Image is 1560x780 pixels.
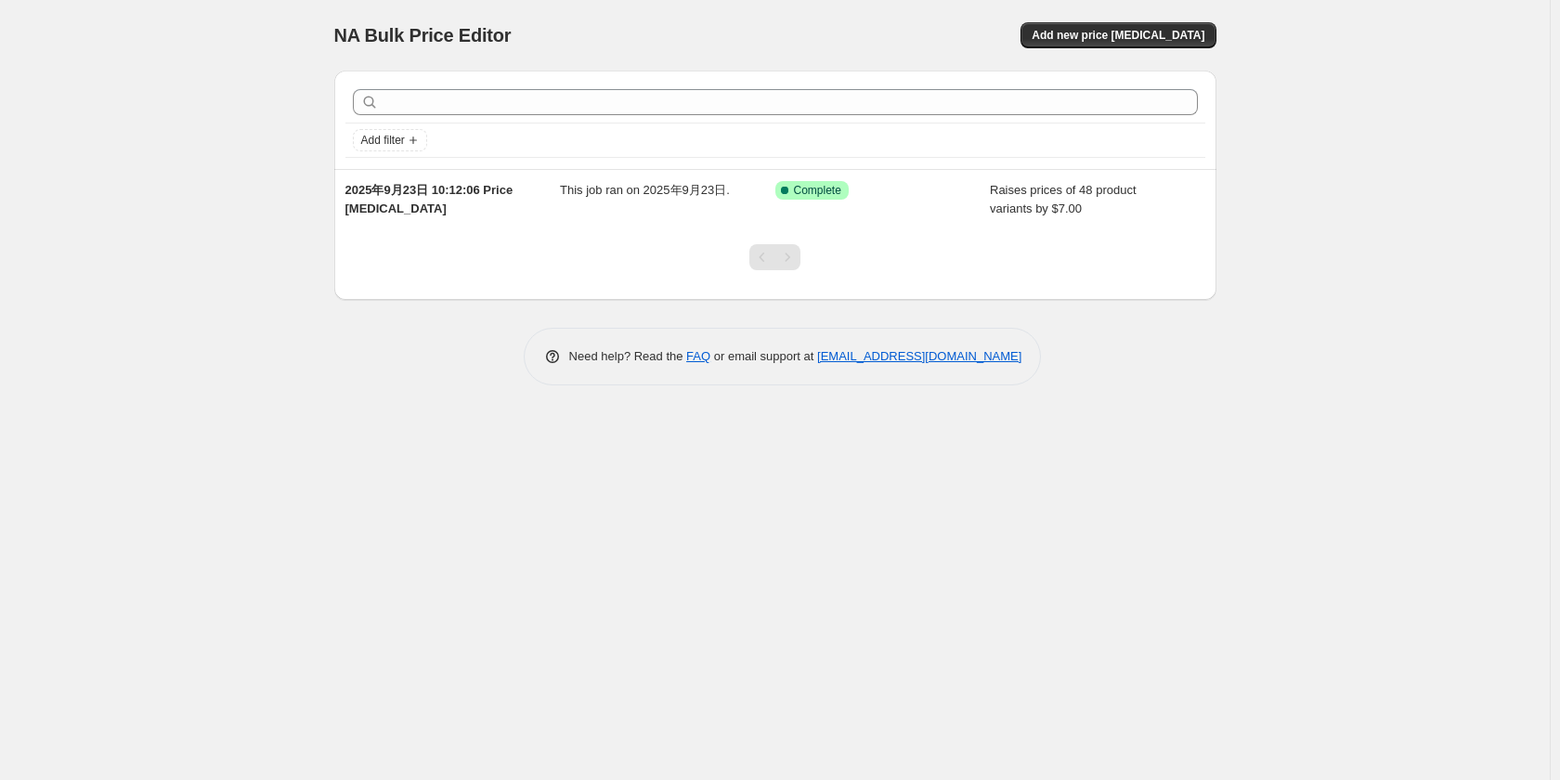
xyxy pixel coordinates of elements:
nav: Pagination [749,244,800,270]
span: NA Bulk Price Editor [334,25,512,45]
a: [EMAIL_ADDRESS][DOMAIN_NAME] [817,349,1021,363]
span: This job ran on 2025年9月23日. [560,183,730,197]
span: Add filter [361,133,405,148]
span: Need help? Read the [569,349,687,363]
span: 2025年9月23日 10:12:06 Price [MEDICAL_DATA] [345,183,513,215]
a: FAQ [686,349,710,363]
span: Add new price [MEDICAL_DATA] [1032,28,1204,43]
span: Complete [794,183,841,198]
button: Add filter [353,129,427,151]
span: Raises prices of 48 product variants by $7.00 [990,183,1137,215]
button: Add new price [MEDICAL_DATA] [1020,22,1215,48]
span: or email support at [710,349,817,363]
